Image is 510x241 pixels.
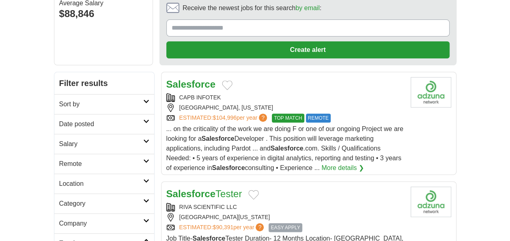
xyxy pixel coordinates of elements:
[166,79,215,90] a: Salesforce
[59,99,143,109] h2: Sort by
[271,145,303,152] strong: Salesforce
[179,223,266,232] a: ESTIMATED:$90,391per year?
[59,219,143,228] h2: Company
[59,119,143,129] h2: Date posted
[222,80,232,90] button: Add to favorite jobs
[59,159,143,169] h2: Remote
[54,72,154,94] h2: Filter results
[59,139,143,149] h2: Salary
[213,224,233,230] span: $90,391
[213,114,236,121] span: $104,996
[166,213,404,222] div: [GEOGRAPHIC_DATA][US_STATE]
[411,187,451,217] img: Company logo
[59,6,148,21] div: $88,846
[166,188,242,199] a: SalesforceTester
[248,190,259,200] button: Add to favorite jobs
[54,154,154,174] a: Remote
[59,199,143,209] h2: Category
[259,114,267,122] span: ?
[321,163,364,173] a: More details ❯
[295,4,320,11] a: by email
[54,94,154,114] a: Sort by
[269,223,302,232] span: EASY APPLY
[166,203,404,211] div: RIVA SCIENTIFIC LLC
[54,213,154,233] a: Company
[54,194,154,213] a: Category
[166,103,404,112] div: [GEOGRAPHIC_DATA], [US_STATE]
[183,3,321,13] span: Receive the newest jobs for this search :
[54,114,154,134] a: Date posted
[59,179,143,189] h2: Location
[166,93,404,102] div: CAPB INFOTEK
[54,174,154,194] a: Location
[166,125,403,171] span: ... on the criticality of the work we are doing F or one of our ongoing Project we are looking fo...
[256,223,264,231] span: ?
[54,134,154,154] a: Salary
[166,188,215,199] strong: Salesforce
[202,135,235,142] strong: Salesforce
[212,164,245,171] strong: Salesforce
[306,114,331,123] span: REMOTE
[166,41,450,58] button: Create alert
[179,114,269,123] a: ESTIMATED:$104,996per year?
[411,77,451,108] img: Company logo
[272,114,304,123] span: TOP MATCH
